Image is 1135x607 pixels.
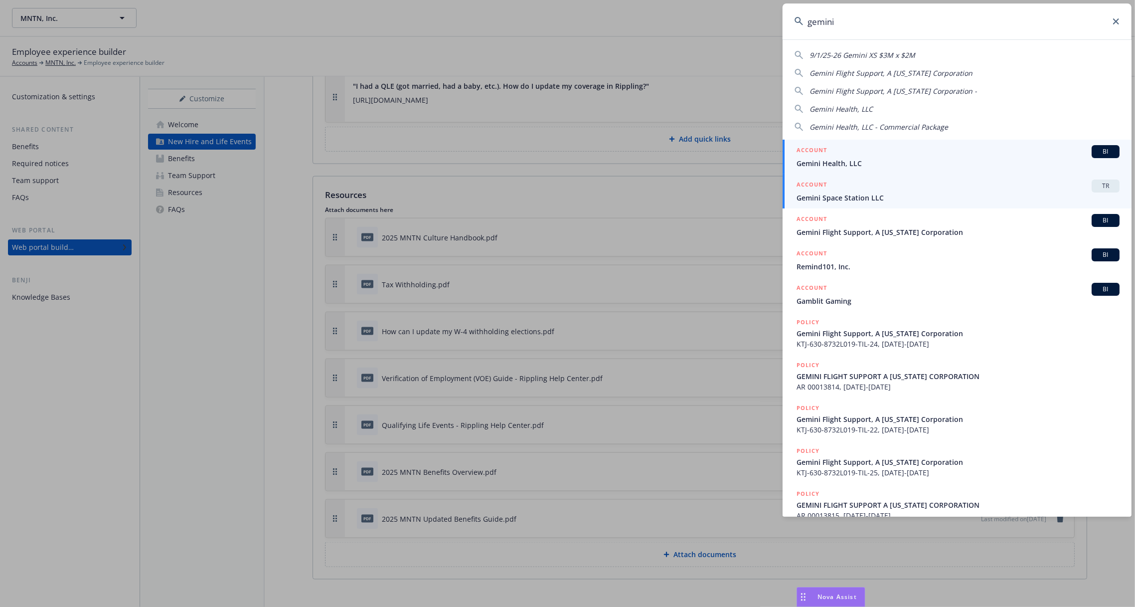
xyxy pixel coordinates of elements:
[810,68,973,78] span: Gemini Flight Support, A [US_STATE] Corporation
[810,50,915,60] span: 9/1/25-26 Gemini XS $3M x $2M
[797,317,819,327] h5: POLICY
[797,193,1120,203] span: Gemini Space Station LLC
[797,360,819,370] h5: POLICY
[797,328,1120,339] span: Gemini Flight Support, A [US_STATE] Corporation
[797,414,1120,424] span: Gemini Flight Support, A [US_STATE] Corporation
[783,277,1132,312] a: ACCOUNTBIGamblit Gaming
[797,457,1120,467] span: Gemini Flight Support, A [US_STATE] Corporation
[797,510,1120,521] span: AR 00013815, [DATE]-[DATE]
[783,440,1132,483] a: POLICYGemini Flight Support, A [US_STATE] CorporationKTJ-630-8732L019-TIL-25, [DATE]-[DATE]
[797,296,1120,306] span: Gamblit Gaming
[783,398,1132,440] a: POLICYGemini Flight Support, A [US_STATE] CorporationKTJ-630-8732L019-TIL-22, [DATE]-[DATE]
[797,467,1120,478] span: KTJ-630-8732L019-TIL-25, [DATE]-[DATE]
[797,446,819,456] h5: POLICY
[797,500,1120,510] span: GEMINI FLIGHT SUPPORT A [US_STATE] CORPORATION
[1096,216,1116,225] span: BI
[810,122,948,132] span: Gemini Health, LLC - Commercial Package
[783,355,1132,398] a: POLICYGEMINI FLIGHT SUPPORT A [US_STATE] CORPORATIONAR 00013814, [DATE]-[DATE]
[797,588,810,607] div: Drag to move
[797,227,1120,237] span: Gemini Flight Support, A [US_STATE] Corporation
[1096,182,1116,191] span: TR
[783,140,1132,174] a: ACCOUNTBIGemini Health, LLC
[797,382,1120,392] span: AR 00013814, [DATE]-[DATE]
[797,180,827,192] h5: ACCOUNT
[797,403,819,413] h5: POLICY
[810,86,977,96] span: Gemini Flight Support, A [US_STATE] Corporation -
[797,158,1120,169] span: Gemini Health, LLC
[810,104,873,114] span: Gemini Health, LLC
[797,145,827,157] h5: ACCOUNT
[797,424,1120,435] span: KTJ-630-8732L019-TIL-22, [DATE]-[DATE]
[797,261,1120,272] span: Remind101, Inc.
[797,371,1120,382] span: GEMINI FLIGHT SUPPORT A [US_STATE] CORPORATION
[797,214,827,226] h5: ACCOUNT
[783,208,1132,243] a: ACCOUNTBIGemini Flight Support, A [US_STATE] Corporation
[797,587,865,607] button: Nova Assist
[797,248,827,260] h5: ACCOUNT
[783,243,1132,277] a: ACCOUNTBIRemind101, Inc.
[797,339,1120,349] span: KTJ-630-8732L019-TIL-24, [DATE]-[DATE]
[1096,285,1116,294] span: BI
[783,312,1132,355] a: POLICYGemini Flight Support, A [US_STATE] CorporationKTJ-630-8732L019-TIL-24, [DATE]-[DATE]
[1096,147,1116,156] span: BI
[797,283,827,295] h5: ACCOUNT
[783,483,1132,526] a: POLICYGEMINI FLIGHT SUPPORT A [US_STATE] CORPORATIONAR 00013815, [DATE]-[DATE]
[1096,250,1116,259] span: BI
[817,593,857,601] span: Nova Assist
[783,3,1132,39] input: Search...
[783,174,1132,208] a: ACCOUNTTRGemini Space Station LLC
[797,489,819,499] h5: POLICY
